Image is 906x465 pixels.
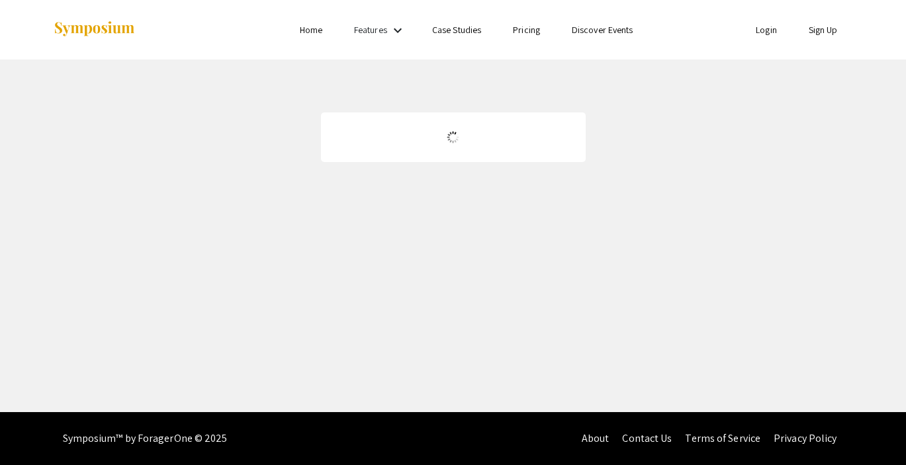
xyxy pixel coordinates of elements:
[774,431,837,445] a: Privacy Policy
[582,431,610,445] a: About
[441,126,465,149] img: Loading
[63,412,228,465] div: Symposium™ by ForagerOne © 2025
[300,24,322,36] a: Home
[513,24,540,36] a: Pricing
[685,431,760,445] a: Terms of Service
[53,21,136,38] img: Symposium by ForagerOne
[622,431,672,445] a: Contact Us
[354,24,387,36] a: Features
[432,24,481,36] a: Case Studies
[572,24,633,36] a: Discover Events
[390,22,406,38] mat-icon: Expand Features list
[809,24,838,36] a: Sign Up
[756,24,777,36] a: Login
